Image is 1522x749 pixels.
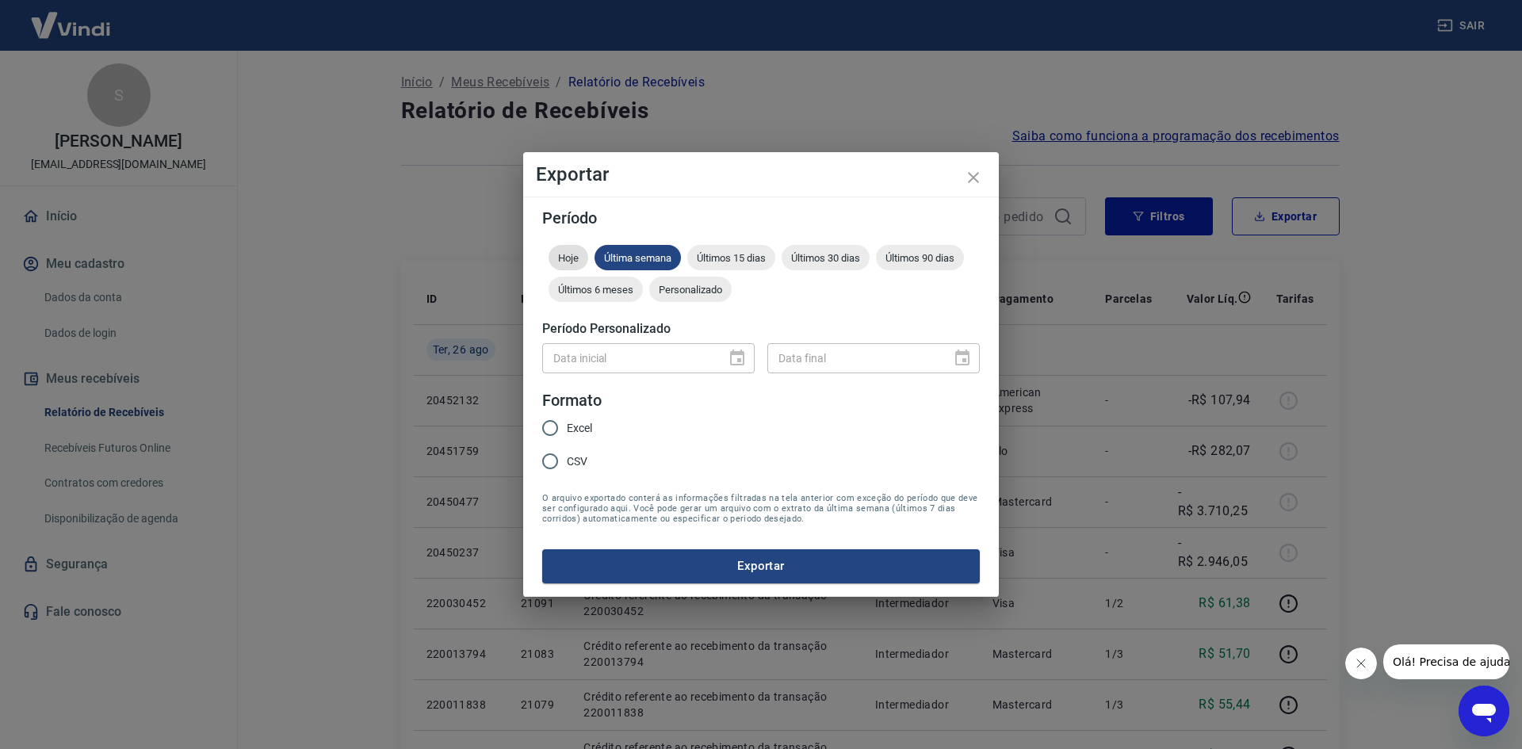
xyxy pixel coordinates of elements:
span: O arquivo exportado conterá as informações filtradas na tela anterior com exceção do período que ... [542,493,980,524]
div: Últimos 90 dias [876,245,964,270]
div: Hoje [549,245,588,270]
span: Últimos 15 dias [687,252,775,264]
span: Últimos 6 meses [549,284,643,296]
span: Última semana [595,252,681,264]
span: Excel [567,420,592,437]
span: CSV [567,453,587,470]
span: Olá! Precisa de ajuda? [10,11,133,24]
iframe: Fechar mensagem [1345,648,1377,679]
h5: Período Personalizado [542,321,980,337]
button: close [954,159,992,197]
button: Exportar [542,549,980,583]
span: Últimos 90 dias [876,252,964,264]
div: Últimos 30 dias [782,245,870,270]
h4: Exportar [536,165,986,184]
div: Últimos 6 meses [549,277,643,302]
span: Últimos 30 dias [782,252,870,264]
div: Últimos 15 dias [687,245,775,270]
iframe: Botão para abrir a janela de mensagens [1459,686,1509,736]
span: Personalizado [649,284,732,296]
input: DD/MM/YYYY [542,343,715,373]
span: Hoje [549,252,588,264]
div: Personalizado [649,277,732,302]
input: DD/MM/YYYY [767,343,940,373]
legend: Formato [542,389,602,412]
h5: Período [542,210,980,226]
div: Última semana [595,245,681,270]
iframe: Mensagem da empresa [1383,644,1509,679]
